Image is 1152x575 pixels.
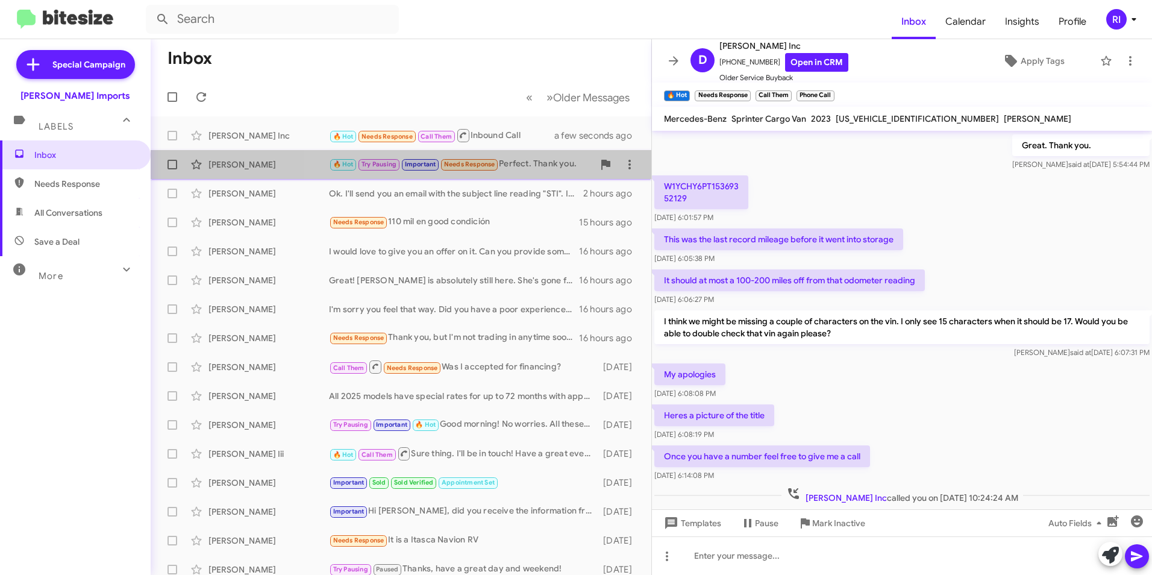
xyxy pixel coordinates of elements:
[598,477,642,489] div: [DATE]
[811,113,831,124] span: 2023
[526,90,533,105] span: «
[539,85,637,110] button: Next
[333,421,368,429] span: Try Pausing
[208,332,329,344] div: [PERSON_NAME]
[208,390,329,402] div: [PERSON_NAME]
[654,363,725,385] p: My apologies
[1096,9,1139,30] button: RI
[20,90,130,102] div: [PERSON_NAME] Imports
[329,187,583,200] div: Ok. I'll send you an email with the subject line reading "STI". It will have a form attached that...
[598,506,642,518] div: [DATE]
[34,178,137,190] span: Needs Response
[546,90,553,105] span: »
[553,91,630,104] span: Older Messages
[654,269,925,291] p: It should at most a 100-200 miles off from that odometer reading
[329,331,579,345] div: Thank you, but I'm not trading in anytime soon. My current MB is a 2004 and I love it.
[972,50,1094,72] button: Apply Tags
[698,51,707,70] span: D
[362,133,413,140] span: Needs Response
[598,390,642,402] div: [DATE]
[652,512,731,534] button: Templates
[892,4,936,39] a: Inbox
[731,113,806,124] span: Sprinter Cargo Van
[329,504,598,518] div: Hi [PERSON_NAME], did you receive the information from [PERSON_NAME] [DATE] in regards to the GLA...
[333,536,384,544] span: Needs Response
[1048,512,1106,534] span: Auto Fields
[654,175,748,209] p: W1YCHY6PT153693 52129
[208,535,329,547] div: [PERSON_NAME]
[372,479,386,486] span: Sold
[208,419,329,431] div: [PERSON_NAME]
[415,421,436,429] span: 🔥 Hot
[333,334,384,342] span: Needs Response
[1014,348,1150,357] span: [PERSON_NAME] [DATE] 6:07:31 PM
[329,446,598,461] div: Sure thing. I'll be in touch! Have a great evening.
[376,565,398,573] span: Paused
[362,451,393,459] span: Call Them
[329,533,598,547] div: It is a Itasca Navion RV
[654,310,1150,344] p: I think we might be missing a couple of characters on the vin. I only see 15 characters when it s...
[583,187,642,200] div: 2 hours ago
[421,133,452,140] span: Call Them
[208,274,329,286] div: [PERSON_NAME]
[936,4,995,39] a: Calendar
[208,477,329,489] div: [PERSON_NAME]
[519,85,637,110] nav: Page navigation example
[167,49,212,68] h1: Inbox
[208,303,329,315] div: [PERSON_NAME]
[39,271,63,281] span: More
[146,5,399,34] input: Search
[333,507,365,515] span: Important
[836,113,999,124] span: [US_VEHICLE_IDENTIFICATION_NUMBER]
[579,216,642,228] div: 15 hours ago
[1039,512,1116,534] button: Auto Fields
[333,160,354,168] span: 🔥 Hot
[208,130,329,142] div: [PERSON_NAME] Inc
[1004,113,1071,124] span: [PERSON_NAME]
[34,149,137,161] span: Inbox
[208,216,329,228] div: [PERSON_NAME]
[208,448,329,460] div: [PERSON_NAME] Iii
[333,133,354,140] span: 🔥 Hot
[995,4,1049,39] a: Insights
[444,160,495,168] span: Needs Response
[719,53,848,72] span: [PHONE_NUMBER]
[719,72,848,84] span: Older Service Buyback
[362,160,396,168] span: Try Pausing
[333,364,365,372] span: Call Them
[329,157,593,171] div: Perfect. Thank you.
[208,159,329,171] div: [PERSON_NAME]
[598,535,642,547] div: [DATE]
[442,479,495,486] span: Appointment Set
[695,90,750,101] small: Needs Response
[329,245,579,257] div: I would love to give you an offer on it. Can you provide some information on that vehicle for me?...
[329,418,598,432] div: Good morning! No worries. All these different models with different letters/numbers can absolutel...
[1021,50,1065,72] span: Apply Tags
[1012,160,1150,169] span: [PERSON_NAME] [DATE] 5:54:44 PM
[598,419,642,431] div: [DATE]
[329,359,598,374] div: Was I accepted for financing?
[208,245,329,257] div: [PERSON_NAME]
[333,479,365,486] span: Important
[208,506,329,518] div: [PERSON_NAME]
[329,303,579,315] div: I'm sorry you feel that way. Did you have a poor experience with us last time?
[755,512,778,534] span: Pause
[569,130,642,142] div: a few seconds ago
[333,451,354,459] span: 🔥 Hot
[654,254,715,263] span: [DATE] 6:05:38 PM
[654,213,713,222] span: [DATE] 6:01:57 PM
[1070,348,1091,357] span: said at
[662,512,721,534] span: Templates
[1049,4,1096,39] a: Profile
[664,113,727,124] span: Mercedes-Benz
[654,430,714,439] span: [DATE] 6:08:19 PM
[329,274,579,286] div: Great! [PERSON_NAME] is absolutely still here. She's gone for the evening but I'll have her reach...
[329,128,569,143] div: Inbound Call
[654,404,774,426] p: Heres a picture of the title
[654,389,716,398] span: [DATE] 6:08:08 PM
[806,492,887,503] span: [PERSON_NAME] Inc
